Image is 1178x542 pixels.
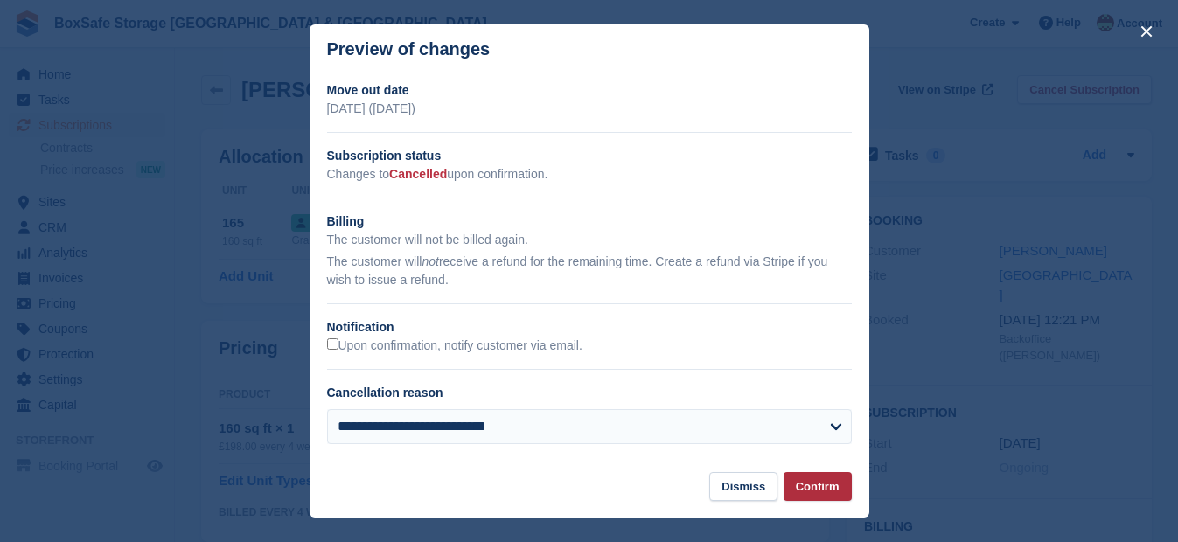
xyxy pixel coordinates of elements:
em: not [422,254,438,268]
h2: Move out date [327,81,852,100]
h2: Billing [327,212,852,231]
button: close [1133,17,1161,45]
h2: Subscription status [327,147,852,165]
p: [DATE] ([DATE]) [327,100,852,118]
p: Changes to upon confirmation. [327,165,852,184]
label: Upon confirmation, notify customer via email. [327,338,582,354]
button: Confirm [784,472,852,501]
p: The customer will not be billed again. [327,231,852,249]
input: Upon confirmation, notify customer via email. [327,338,338,350]
p: Preview of changes [327,39,491,59]
span: Cancelled [389,167,447,181]
label: Cancellation reason [327,386,443,400]
p: The customer will receive a refund for the remaining time. Create a refund via Stripe if you wish... [327,253,852,289]
h2: Notification [327,318,852,337]
button: Dismiss [709,472,777,501]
